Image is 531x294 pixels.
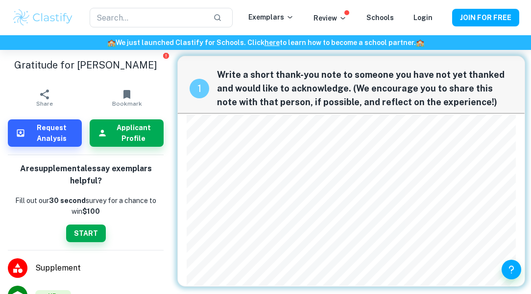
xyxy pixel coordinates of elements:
p: Exemplars [248,12,294,23]
input: Search... [90,8,205,27]
h6: Request Analysis [29,122,74,144]
a: Login [413,14,433,22]
span: 🏫 [107,39,116,46]
button: Bookmark [86,84,168,112]
button: Report issue [162,52,169,59]
button: Applicant Profile [90,119,164,147]
img: Clastify logo [12,8,74,27]
button: START [66,225,106,242]
span: Share [36,100,53,107]
button: JOIN FOR FREE [452,9,519,26]
span: Write a short thank-you note to someone you have not yet thanked and would like to acknowledge. (... [217,68,513,109]
p: Fill out our survey for a chance to win [8,195,164,217]
span: 🏫 [416,39,424,46]
b: 30 second [49,197,86,204]
a: here [265,39,280,46]
p: Review [314,13,347,23]
div: recipe [190,79,209,98]
span: Bookmark [112,100,142,107]
a: Schools [366,14,394,22]
h6: Are supplemental essay exemplars helpful? [8,163,164,187]
span: Supplement [35,262,164,274]
h6: We just launched Clastify for Schools. Click to learn how to become a school partner. [2,37,529,48]
button: Help and Feedback [502,260,521,279]
button: Request Analysis [8,119,82,147]
button: Share [3,84,86,112]
h6: Applicant Profile [111,122,156,144]
strong: $100 [82,207,100,215]
h1: Gratitude for [PERSON_NAME] [8,58,164,72]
